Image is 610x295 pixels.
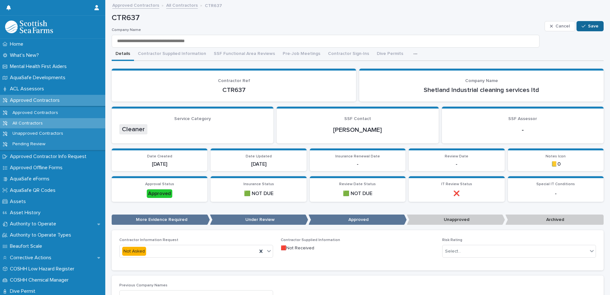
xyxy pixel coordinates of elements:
[7,187,61,193] p: AquaSafe QR Codes
[7,165,68,171] p: Approved Offline Forms
[7,277,74,283] p: COSHH Chemical Manager
[205,2,222,9] p: CTR637
[7,255,56,261] p: Corrective Actions
[279,48,324,61] button: Pre-Job Meetings
[505,215,604,225] p: Archived
[450,126,596,134] p: -
[324,48,373,61] button: Contractor Sign-Ins
[7,131,68,136] p: Unapproved Contractors
[442,238,462,242] span: Risk Rating
[335,155,380,158] span: Insurance Renewal Date
[413,191,501,197] p: ❌
[112,13,542,23] p: CTR637
[284,126,431,134] p: [PERSON_NAME]
[7,41,28,47] p: Home
[7,210,46,216] p: Asset History
[112,48,134,61] button: Details
[112,1,159,9] a: Approved Contractors
[407,215,505,225] p: Unapproved
[119,124,147,134] span: Cleaner
[119,284,167,287] span: Previous Company Names
[545,21,575,31] button: Cancel
[465,79,498,83] span: Company Name
[344,117,371,121] span: SSF Contact
[508,117,537,121] span: SSF Assessor
[7,232,76,238] p: Authority to Operate Types
[174,117,211,121] span: Service Category
[588,24,599,28] span: Save
[7,221,61,227] p: Authority to Operate
[112,28,141,32] span: Company Name
[246,155,272,158] span: Date Updated
[214,161,302,167] p: [DATE]
[314,161,402,167] p: -
[512,161,600,167] p: 📒0
[119,86,348,94] p: CTR637
[373,48,407,61] button: Dive Permits
[413,161,501,167] p: -
[145,182,174,186] span: Approval Status
[243,182,274,186] span: Insurance Status
[134,48,210,61] button: Contractor Supplied Information
[7,288,41,294] p: Dive Permit
[281,238,340,242] span: Contractor Supplied Information
[210,215,308,225] p: Under Review
[7,154,92,160] p: Approved Contractor Info Request
[445,155,468,158] span: Review Date
[339,182,376,186] span: Review Date Status
[314,191,402,197] p: 🟩 NOT DUE
[445,248,461,255] div: Select...
[441,182,472,186] span: IT Review Status
[546,155,566,158] span: Notes Icon
[7,121,48,126] p: All Contractors
[7,199,31,205] p: Assets
[7,266,79,272] p: COSHH Low Hazard Register
[555,24,570,28] span: Cancel
[7,64,72,70] p: Mental Health First Aiders
[5,20,53,33] img: bPIBxiqnSb2ggTQWdOVV
[147,155,172,158] span: Date Created
[577,21,604,31] button: Save
[309,215,407,225] p: Approved
[147,189,172,198] div: Approved
[119,238,178,242] span: Contractor Information Request
[7,86,49,92] p: ACL Assessors
[218,79,250,83] span: Contractor Ref
[112,215,210,225] p: More Evidence Required
[7,97,65,103] p: Approved Contractors
[214,191,302,197] p: 🟩 NOT DUE
[7,110,63,116] p: Approved Contractors
[210,48,279,61] button: SSF Functional Area Reviews
[7,52,44,58] p: What's New?
[115,161,204,167] p: [DATE]
[7,141,50,147] p: Pending Review
[512,191,600,197] p: -
[7,243,47,249] p: Beaufort Scale
[367,86,596,94] p: Shetland Industrial cleaning services ltd
[7,75,71,81] p: AquaSafe Developments
[281,245,435,252] p: 🟥Not Received
[166,1,198,9] a: All Contractors
[7,176,55,182] p: AquaSafe eForms
[122,247,146,256] div: Not Asked
[536,182,575,186] span: Special IT Conditions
